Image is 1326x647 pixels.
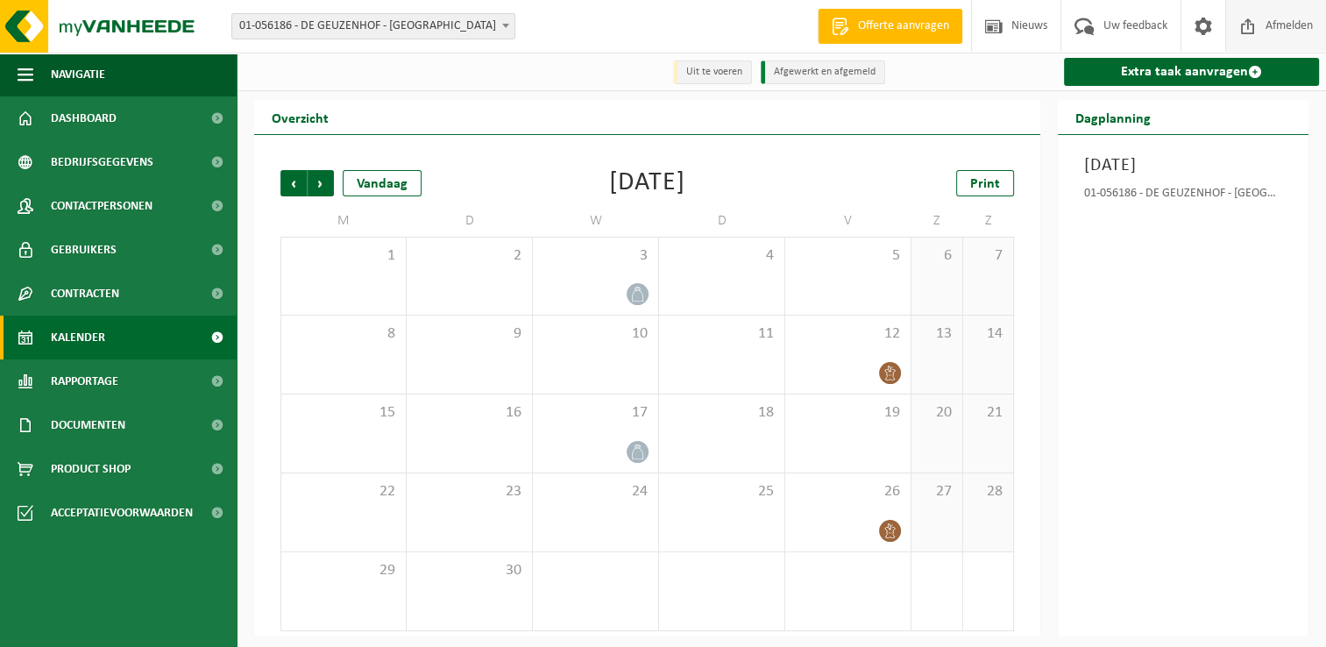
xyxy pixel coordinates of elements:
[972,246,1005,266] span: 7
[668,324,776,344] span: 11
[542,561,649,580] span: 1
[415,482,523,501] span: 23
[956,170,1014,196] a: Print
[415,246,523,266] span: 2
[659,205,785,237] td: D
[280,205,407,237] td: M
[415,403,523,423] span: 16
[920,403,954,423] span: 20
[1084,188,1282,205] div: 01-056186 - DE GEUZENHOF - [GEOGRAPHIC_DATA]
[51,184,152,228] span: Contactpersonen
[51,96,117,140] span: Dashboard
[231,13,515,39] span: 01-056186 - DE GEUZENHOF - GERAARDSBERGEN
[542,246,649,266] span: 3
[920,561,954,580] span: 4
[920,246,954,266] span: 6
[668,403,776,423] span: 18
[51,491,193,535] span: Acceptatievoorwaarden
[51,228,117,272] span: Gebruikers
[1064,58,1319,86] a: Extra taak aanvragen
[794,482,902,501] span: 26
[761,60,885,84] li: Afgewerkt en afgemeld
[533,205,659,237] td: W
[290,403,397,423] span: 15
[972,482,1005,501] span: 28
[818,9,962,44] a: Offerte aanvragen
[920,482,954,501] span: 27
[280,170,307,196] span: Vorige
[794,561,902,580] span: 3
[609,170,685,196] div: [DATE]
[290,482,397,501] span: 22
[51,140,153,184] span: Bedrijfsgegevens
[308,170,334,196] span: Volgende
[963,205,1015,237] td: Z
[972,561,1005,580] span: 5
[290,561,397,580] span: 29
[51,272,119,316] span: Contracten
[794,324,902,344] span: 12
[290,324,397,344] span: 8
[972,324,1005,344] span: 14
[794,403,902,423] span: 19
[51,316,105,359] span: Kalender
[290,246,397,266] span: 1
[794,246,902,266] span: 5
[920,324,954,344] span: 13
[668,246,776,266] span: 4
[668,482,776,501] span: 25
[254,100,346,134] h2: Overzicht
[51,359,118,403] span: Rapportage
[51,53,105,96] span: Navigatie
[970,177,1000,191] span: Print
[911,205,963,237] td: Z
[415,561,523,580] span: 30
[972,403,1005,423] span: 21
[542,324,649,344] span: 10
[542,403,649,423] span: 17
[668,561,776,580] span: 2
[415,324,523,344] span: 9
[673,60,752,84] li: Uit te voeren
[542,482,649,501] span: 24
[232,14,514,39] span: 01-056186 - DE GEUZENHOF - GERAARDSBERGEN
[51,447,131,491] span: Product Shop
[343,170,422,196] div: Vandaag
[407,205,533,237] td: D
[1058,100,1168,134] h2: Dagplanning
[51,403,125,447] span: Documenten
[854,18,954,35] span: Offerte aanvragen
[785,205,911,237] td: V
[1084,153,1282,179] h3: [DATE]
